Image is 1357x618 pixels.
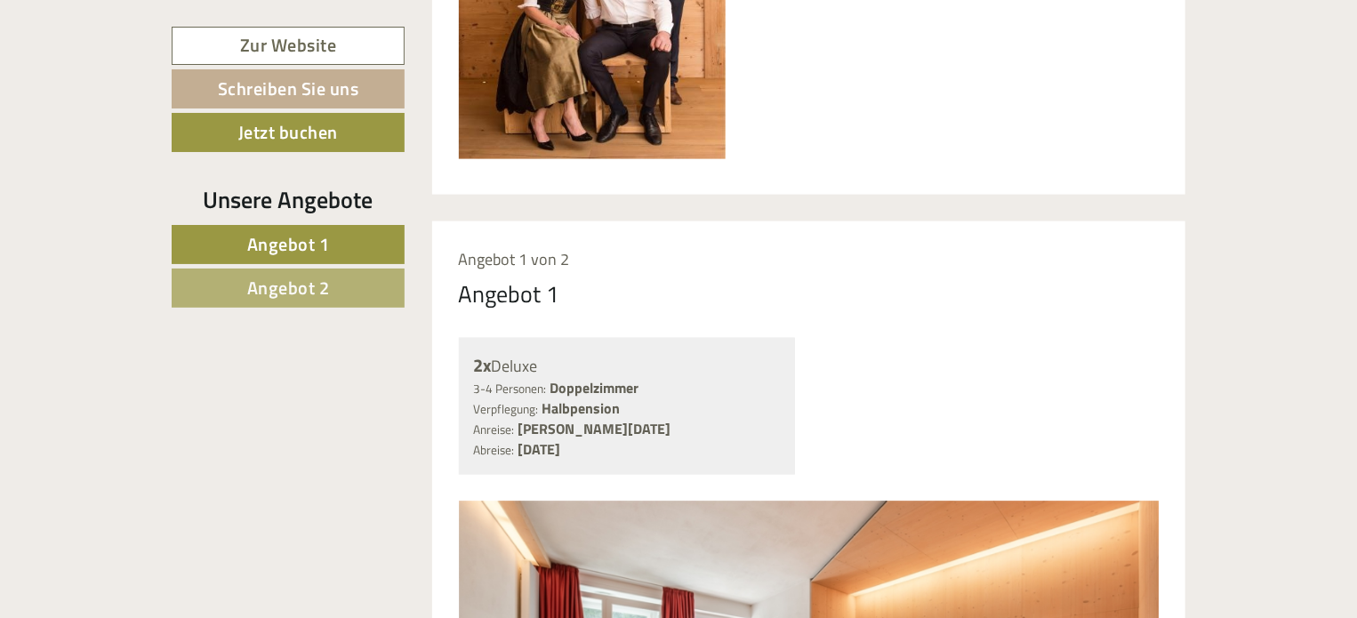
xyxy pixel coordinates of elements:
div: Unsere Angebote [172,183,405,216]
b: 2x [474,351,492,379]
div: Angebot 1 [459,277,560,310]
a: Jetzt buchen [172,113,405,152]
b: Halbpension [542,397,621,419]
b: [PERSON_NAME][DATE] [518,418,671,439]
div: Deluxe [474,353,781,379]
span: Angebot 1 von 2 [459,247,570,271]
span: Angebot 1 [247,230,330,258]
small: 3-4 Personen: [474,380,547,397]
small: Abreise: [474,441,515,459]
span: Angebot 2 [247,274,330,301]
b: [DATE] [518,438,561,460]
a: Zur Website [172,27,405,65]
small: Anreise: [474,421,515,438]
b: Doppelzimmer [550,377,639,398]
a: Schreiben Sie uns [172,69,405,108]
small: Verpflegung: [474,400,539,418]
